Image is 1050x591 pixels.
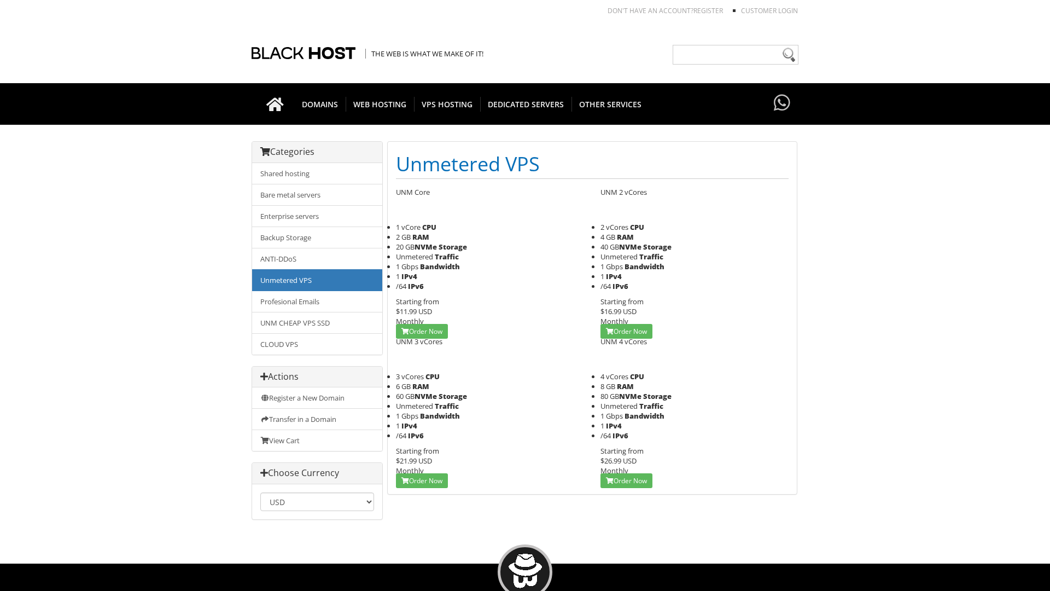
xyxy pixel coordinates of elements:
b: Bandwidth [420,411,460,421]
b: Bandwidth [625,411,664,421]
b: CPU [425,372,440,381]
input: Need help? [673,45,798,65]
span: 3 vCores [396,372,424,381]
a: Order Now [396,324,448,339]
span: 40 GB [600,242,641,252]
a: Backup Storage [252,227,382,248]
b: IPv6 [408,431,424,441]
a: ANTI-DDoS [252,248,382,270]
b: IPv6 [612,281,628,291]
a: Go to homepage [255,83,295,125]
span: 1 Gbps [396,262,418,271]
a: REGISTER [693,6,723,15]
span: VPS HOSTING [414,97,481,112]
span: 1 [396,271,400,281]
span: WEB HOSTING [346,97,415,112]
span: 1 Gbps [600,262,623,271]
a: Profesional Emails [252,291,382,312]
div: Starting from Monthly [396,446,584,476]
span: 1 vCore [396,222,421,232]
b: Storage [439,242,467,252]
span: UNM 3 vCores [396,337,442,346]
a: WEB HOSTING [346,83,415,125]
span: 20 GB [396,242,437,252]
b: NVMe [415,391,437,401]
h3: Actions [260,372,374,382]
div: Starting from Monthly [600,297,789,326]
h3: Categories [260,147,374,157]
b: Traffic [639,401,663,411]
span: Unmetered [396,401,433,411]
a: Transfer in a Domain [252,408,382,430]
b: RAM [412,232,429,242]
h1: Unmetered VPS [396,150,789,179]
b: Traffic [435,252,459,262]
div: Starting from Monthly [600,446,789,476]
b: IPv4 [401,271,417,281]
span: DEDICATED SERVERS [480,97,572,112]
b: CPU [630,372,644,381]
a: View Cart [252,430,382,451]
b: RAM [412,381,429,391]
span: 1 [600,271,604,281]
a: DOMAINS [294,83,346,125]
b: IPv4 [401,421,417,431]
b: NVMe [619,391,641,401]
b: IPv4 [606,271,622,281]
a: Shared hosting [252,163,382,184]
b: IPv4 [606,421,622,431]
span: DOMAINS [294,97,346,112]
b: Traffic [435,401,459,411]
span: Unmetered [600,252,638,262]
a: Have questions? [771,83,793,124]
span: $21.99 USD [396,456,432,466]
b: IPv6 [408,281,424,291]
span: 4 GB [600,232,615,242]
a: Order Now [600,473,652,488]
a: Order Now [396,473,448,488]
span: 2 GB [396,232,411,242]
a: CLOUD VPS [252,333,382,355]
a: Register a New Domain [252,387,382,409]
h3: Choose Currency [260,468,374,478]
li: Don't have an account? [591,6,723,15]
a: Customer Login [741,6,798,15]
b: Bandwidth [625,262,664,271]
span: 60 GB [396,391,437,401]
span: 4 vCores [600,372,628,381]
span: UNM 2 vCores [600,187,647,197]
a: Bare metal servers [252,184,382,206]
span: UNM 4 vCores [600,337,647,346]
span: /64 [600,281,611,291]
img: BlackHOST mascont, Blacky. [508,554,542,588]
span: 80 GB [600,391,641,401]
b: IPv6 [612,431,628,441]
b: Traffic [639,252,663,262]
a: Unmetered VPS [252,269,382,291]
a: VPS HOSTING [414,83,481,125]
span: $16.99 USD [600,306,637,316]
b: Storage [439,391,467,401]
span: 1 [600,421,604,431]
span: Unmetered [396,252,433,262]
span: OTHER SERVICES [571,97,649,112]
b: NVMe [415,242,437,252]
span: UNM Core [396,187,430,197]
a: Order Now [600,324,652,339]
span: 1 Gbps [396,411,418,421]
span: Unmetered [600,401,638,411]
b: CPU [630,222,644,232]
b: NVMe [619,242,641,252]
div: Starting from Monthly [396,297,584,326]
span: /64 [396,431,406,441]
span: 1 Gbps [600,411,623,421]
span: $26.99 USD [600,456,637,466]
span: /64 [600,431,611,441]
b: CPU [422,222,436,232]
b: Bandwidth [420,262,460,271]
a: DEDICATED SERVERS [480,83,572,125]
span: 6 GB [396,381,411,391]
b: RAM [617,232,634,242]
span: 1 [396,421,400,431]
a: UNM CHEAP VPS SSD [252,312,382,334]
